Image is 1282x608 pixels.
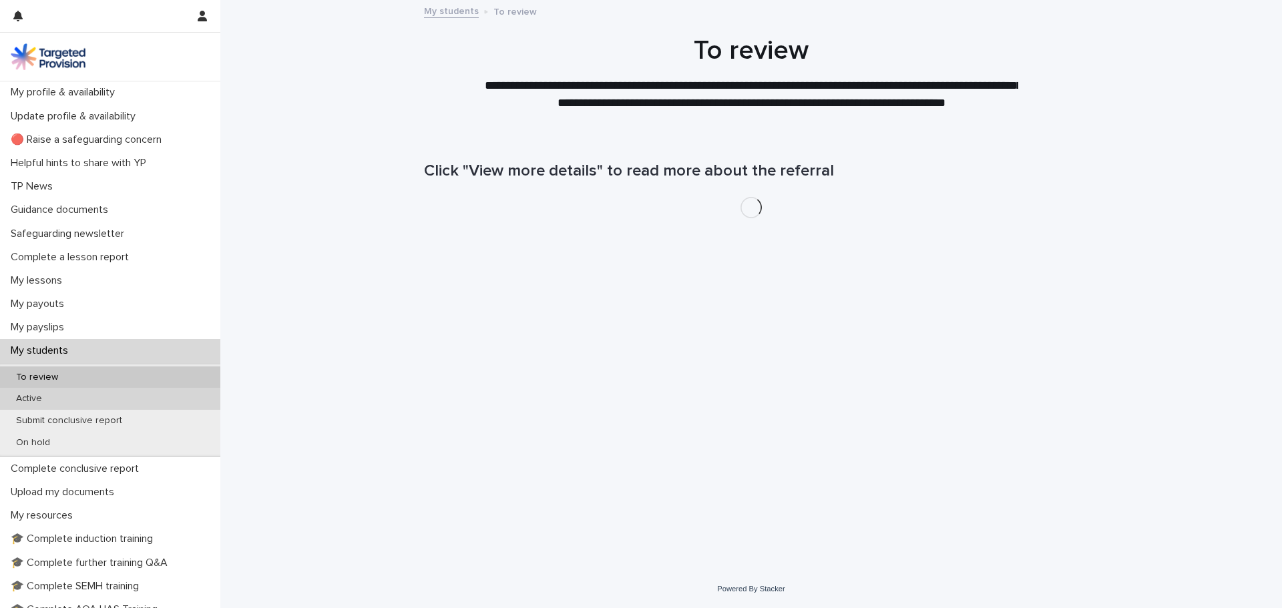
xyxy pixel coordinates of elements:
p: Helpful hints to share with YP [5,157,157,170]
p: My profile & availability [5,86,126,99]
p: Submit conclusive report [5,415,133,426]
p: My payslips [5,321,75,334]
p: 🔴 Raise a safeguarding concern [5,133,172,146]
p: My resources [5,509,83,522]
img: M5nRWzHhSzIhMunXDL62 [11,43,85,70]
p: My payouts [5,298,75,310]
p: Update profile & availability [5,110,146,123]
p: Safeguarding newsletter [5,228,135,240]
h1: To review [424,35,1078,67]
p: My students [5,344,79,357]
a: My students [424,3,479,18]
p: TP News [5,180,63,193]
p: To review [5,372,69,383]
p: My lessons [5,274,73,287]
p: 🎓 Complete further training Q&A [5,557,178,569]
p: 🎓 Complete SEMH training [5,580,150,593]
p: Upload my documents [5,486,125,499]
p: Complete a lesson report [5,251,140,264]
p: Complete conclusive report [5,463,150,475]
p: To review [493,3,537,18]
p: Active [5,393,53,404]
p: Guidance documents [5,204,119,216]
p: On hold [5,437,61,448]
a: Powered By Stacker [717,585,785,593]
p: 🎓 Complete induction training [5,533,164,545]
h1: Click "View more details" to read more about the referral [424,162,1078,181]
